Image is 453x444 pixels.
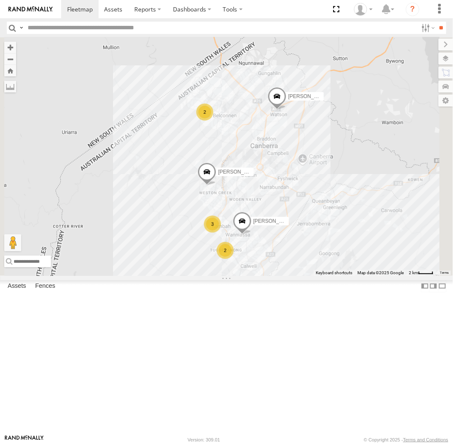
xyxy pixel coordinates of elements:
div: 2 [196,104,213,121]
button: Keyboard shortcuts [316,270,352,276]
div: © Copyright 2025 - [364,437,448,442]
label: Search Filter Options [418,22,436,34]
label: Dock Summary Table to the Left [421,280,429,292]
button: Zoom in [4,42,16,53]
span: [PERSON_NAME] [288,93,330,99]
a: Terms (opens in new tab) [440,271,449,274]
button: Drag Pegman onto the map to open Street View [4,234,21,251]
button: Map Scale: 2 km per 32 pixels [406,270,436,276]
label: Search Query [18,22,25,34]
i: ? [406,3,419,16]
img: rand-logo.svg [8,6,53,12]
a: Visit our Website [5,436,44,444]
label: Hide Summary Table [438,280,447,292]
label: Fences [31,281,59,292]
label: Assets [3,281,30,292]
span: Map data ©2025 Google [357,270,404,275]
span: [PERSON_NAME] [253,218,295,224]
span: 2 km [409,270,418,275]
label: Map Settings [439,95,453,107]
label: Dock Summary Table to the Right [429,280,438,292]
span: [PERSON_NAME] [218,169,260,175]
button: Zoom out [4,53,16,65]
div: 2 [217,242,234,259]
div: Version: 309.01 [188,437,220,442]
a: Terms and Conditions [403,437,448,442]
div: Helen Mason [351,3,376,16]
label: Measure [4,81,16,93]
button: Zoom Home [4,65,16,76]
div: 3 [204,216,221,233]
